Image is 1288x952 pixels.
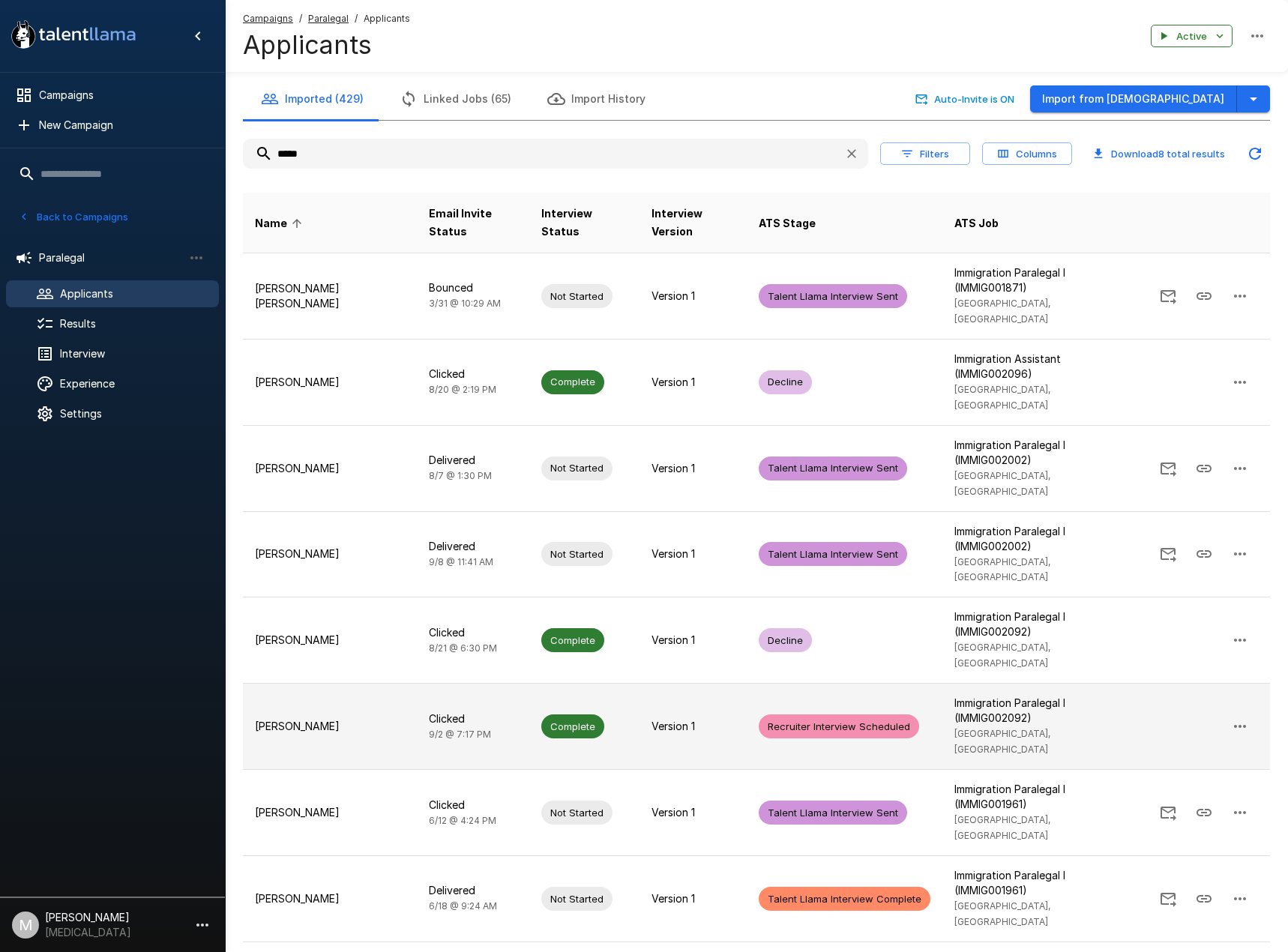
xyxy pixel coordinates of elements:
span: 8/7 @ 1:30 PM [429,470,492,481]
p: Delivered [429,883,517,898]
p: Version 1 [651,546,735,561]
span: Email Invite Status [429,205,517,241]
span: [GEOGRAPHIC_DATA], [GEOGRAPHIC_DATA] [954,298,1050,325]
p: [PERSON_NAME] [255,805,405,820]
span: ATS Job [954,214,999,232]
span: Send Invitation [1150,289,1186,301]
u: Paralegal [308,13,349,24]
span: [GEOGRAPHIC_DATA], [GEOGRAPHIC_DATA] [954,642,1050,669]
span: Send Invitation [1150,460,1186,473]
p: Immigration Paralegal I (IMMIG001961) [954,868,1122,898]
p: [PERSON_NAME] [255,546,405,561]
p: Immigration Paralegal I (IMMIG002092) [954,696,1122,726]
span: Not Started [541,892,613,906]
button: Auto-Invite is ON [912,88,1018,111]
p: Immigration Paralegal I (IMMIG002092) [954,609,1122,639]
button: Active [1151,25,1233,48]
span: Decline [759,633,812,648]
span: 9/8 @ 11:41 AM [429,556,493,567]
span: Interview Status [541,205,628,241]
u: Campaigns [243,13,293,24]
span: 8/20 @ 2:19 PM [429,384,496,395]
span: 6/12 @ 4:24 PM [429,815,496,826]
p: Version 1 [651,289,735,304]
span: Talent Llama Interview Sent [759,547,907,561]
p: Delivered [429,453,517,468]
button: Imported (429) [243,78,382,120]
p: Version 1 [651,375,735,390]
span: [GEOGRAPHIC_DATA], [GEOGRAPHIC_DATA] [954,728,1050,755]
p: [PERSON_NAME] [255,891,405,906]
span: / [355,11,358,26]
span: ATS Stage [759,214,816,232]
p: Version 1 [651,719,735,734]
button: Columns [982,142,1072,166]
p: [PERSON_NAME] [255,375,405,390]
p: Clicked [429,367,517,382]
span: Talent Llama Interview Sent [759,806,907,820]
button: Import from [DEMOGRAPHIC_DATA] [1030,85,1237,113]
button: Linked Jobs (65) [382,78,529,120]
h4: Applicants [243,29,410,61]
p: [PERSON_NAME] [255,461,405,476]
button: Filters [880,142,970,166]
p: Bounced [429,280,517,295]
p: [PERSON_NAME] [255,719,405,734]
p: Version 1 [651,891,735,906]
span: Not Started [541,806,613,820]
span: Talent Llama Interview Sent [759,461,907,475]
span: Not Started [541,289,613,304]
span: Copy Interview Link [1186,289,1222,301]
p: [PERSON_NAME] [PERSON_NAME] [255,281,405,311]
span: Applicants [364,11,410,26]
span: [GEOGRAPHIC_DATA], [GEOGRAPHIC_DATA] [954,900,1050,927]
p: Immigration Paralegal I (IMMIG002002) [954,438,1122,468]
span: Send Invitation [1150,546,1186,559]
span: Send Invitation [1150,891,1186,904]
span: Talent Llama Interview Complete [759,892,930,906]
span: [GEOGRAPHIC_DATA], [GEOGRAPHIC_DATA] [954,470,1050,497]
span: Complete [541,633,604,648]
span: Not Started [541,461,613,475]
p: Immigration Assistant (IMMIG002096) [954,352,1122,382]
p: Clicked [429,711,517,726]
span: Copy Interview Link [1186,805,1222,818]
span: Copy Interview Link [1186,546,1222,559]
span: 9/2 @ 7:17 PM [429,729,491,740]
button: Updated Today - 4:53 PM [1240,139,1270,169]
button: Download8 total results [1084,142,1234,166]
span: 6/18 @ 9:24 AM [429,900,497,912]
span: [GEOGRAPHIC_DATA], [GEOGRAPHIC_DATA] [954,556,1050,583]
p: Delivered [429,539,517,554]
span: 8/21 @ 6:30 PM [429,642,497,654]
span: Not Started [541,547,613,561]
span: Recruiter Interview Scheduled [759,720,919,734]
p: Version 1 [651,805,735,820]
p: Version 1 [651,461,735,476]
p: Clicked [429,798,517,813]
button: Import History [529,78,663,120]
p: [PERSON_NAME] [255,633,405,648]
p: Immigration Paralegal I (IMMIG001871) [954,265,1122,295]
span: Send Invitation [1150,805,1186,818]
p: Immigration Paralegal I (IMMIG002002) [954,524,1122,554]
span: 3/31 @ 10:29 AM [429,298,501,309]
span: / [299,11,302,26]
span: Name [255,214,307,232]
span: Copy Interview Link [1186,460,1222,473]
span: [GEOGRAPHIC_DATA], [GEOGRAPHIC_DATA] [954,384,1050,411]
span: Complete [541,375,604,389]
span: Talent Llama Interview Sent [759,289,907,304]
p: Version 1 [651,633,735,648]
p: Clicked [429,625,517,640]
span: Interview Version [651,205,735,241]
span: [GEOGRAPHIC_DATA], [GEOGRAPHIC_DATA] [954,814,1050,841]
p: Immigration Paralegal I (IMMIG001961) [954,782,1122,812]
span: Copy Interview Link [1186,891,1222,904]
span: Complete [541,720,604,734]
span: Decline [759,375,812,389]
